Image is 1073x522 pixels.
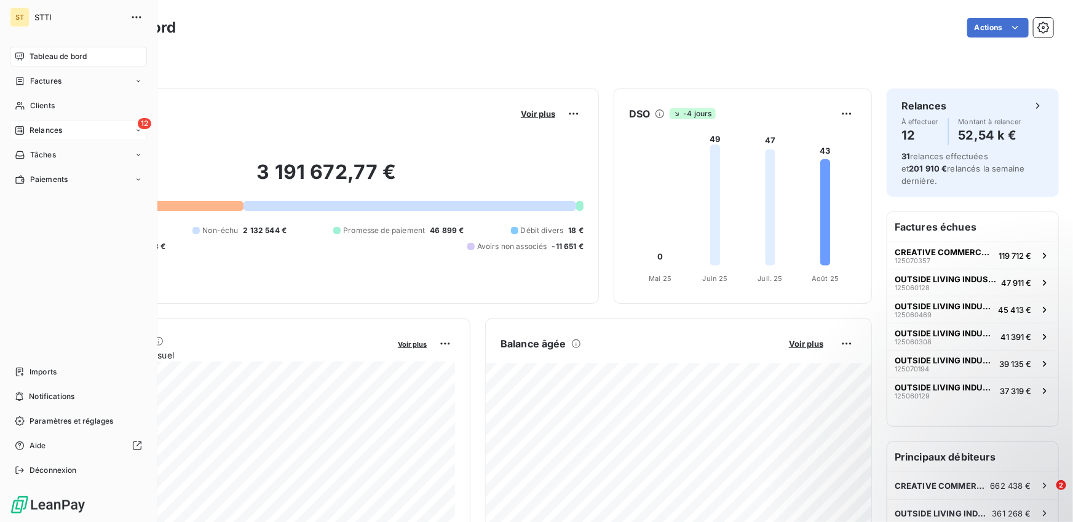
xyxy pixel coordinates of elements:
span: Paiements [30,174,68,185]
span: 2 132 544 € [244,225,287,236]
tspan: Juin 25 [703,274,728,283]
span: 125060129 [895,392,930,400]
h6: Relances [901,98,946,113]
span: -11 651 € [552,241,584,252]
span: Relances [30,125,62,136]
span: À effectuer [901,118,938,125]
span: Chiffre d'affaires mensuel [69,349,389,362]
span: CREATIVE COMMERCE PARTNERS [895,247,994,257]
span: 125070194 [895,365,929,373]
span: -4 jours [670,108,715,119]
tspan: Août 25 [812,274,839,283]
button: OUTSIDE LIVING INDUSTRIES FRAN12506012847 911 € [887,269,1058,296]
tspan: Juil. 25 [758,274,783,283]
span: Promesse de paiement [343,225,425,236]
span: relances effectuées et relancés la semaine dernière. [901,151,1025,186]
span: 125070357 [895,257,930,264]
span: 119 712 € [999,251,1031,261]
a: Tableau de bord [10,47,147,66]
h6: Factures échues [887,212,1058,242]
span: Imports [30,366,57,378]
span: 125060308 [895,338,932,346]
a: Tâches [10,145,147,165]
a: Paiements [10,170,147,189]
h4: 12 [901,125,938,145]
span: 46 899 € [430,225,464,236]
button: OUTSIDE LIVING INDUSTRIES FRAN12507019439 135 € [887,350,1058,377]
h6: DSO [629,106,650,121]
button: Voir plus [394,338,430,349]
span: Tableau de bord [30,51,87,62]
span: OUTSIDE LIVING INDUSTRIES FRAN [895,508,992,518]
button: OUTSIDE LIVING INDUSTRIES FRAN12506030841 391 € [887,323,1058,350]
span: 37 319 € [1000,386,1031,396]
a: 12Relances [10,121,147,140]
span: Aide [30,440,46,451]
span: 2 [1056,480,1066,490]
iframe: Intercom live chat [1031,480,1061,510]
span: OUTSIDE LIVING INDUSTRIES FRAN [895,355,994,365]
button: Voir plus [785,338,827,349]
button: OUTSIDE LIVING INDUSTRIES FRAN12506046945 413 € [887,296,1058,323]
span: OUTSIDE LIVING INDUSTRIES FRAN [895,274,996,284]
span: Voir plus [521,109,555,119]
button: Voir plus [517,108,559,119]
span: OUTSIDE LIVING INDUSTRIES FRAN [895,382,995,392]
span: Déconnexion [30,465,77,476]
span: Clients [30,100,55,111]
span: Paramètres et réglages [30,416,113,427]
span: OUTSIDE LIVING INDUSTRIES FRAN [895,301,993,311]
tspan: Mai 25 [649,274,671,283]
span: 18 € [568,225,584,236]
span: 45 413 € [998,305,1031,315]
h4: 52,54 k € [959,125,1021,145]
div: ST [10,7,30,27]
button: Actions [967,18,1029,38]
span: 201 910 € [909,164,947,173]
span: Non-échu [202,225,238,236]
span: Notifications [29,391,74,402]
span: 39 135 € [999,359,1031,369]
span: 31 [901,151,910,161]
iframe: Intercom notifications message [827,403,1073,489]
h2: 3 191 672,77 € [69,160,584,197]
button: CREATIVE COMMERCE PARTNERS125070357119 712 € [887,242,1058,269]
a: Aide [10,436,147,456]
span: Montant à relancer [959,118,1021,125]
a: Paramètres et réglages [10,411,147,431]
span: Voir plus [398,340,427,349]
a: Imports [10,362,147,382]
span: 125060469 [895,311,932,318]
span: Factures [30,76,61,87]
span: STTI [34,12,123,22]
span: Voir plus [789,339,823,349]
a: Clients [10,96,147,116]
h6: Balance âgée [501,336,566,351]
span: 41 391 € [1000,332,1031,342]
img: Logo LeanPay [10,495,86,515]
span: Tâches [30,149,56,160]
span: 12 [138,118,151,129]
span: 47 911 € [1001,278,1031,288]
span: 125060128 [895,284,930,291]
a: Factures [10,71,147,91]
span: 361 268 € [992,508,1031,518]
span: OUTSIDE LIVING INDUSTRIES FRAN [895,328,996,338]
button: OUTSIDE LIVING INDUSTRIES FRAN12506012937 319 € [887,377,1058,404]
span: Avoirs non associés [477,241,547,252]
span: Débit divers [521,225,564,236]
